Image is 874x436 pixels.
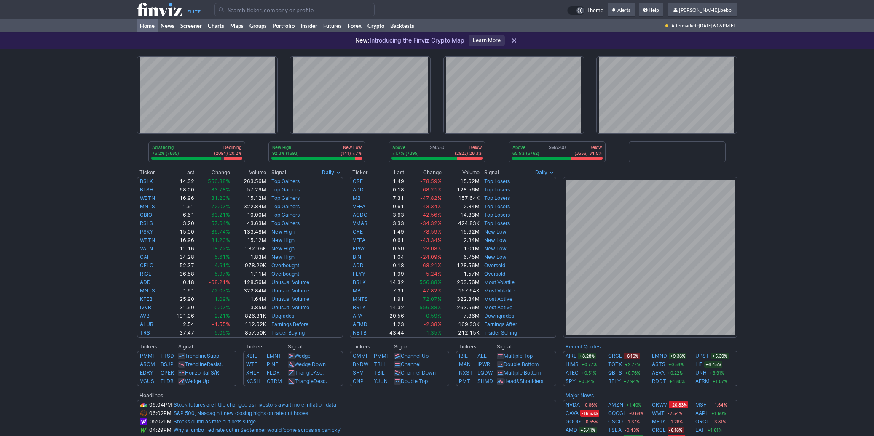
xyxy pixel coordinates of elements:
[566,352,576,360] a: AIRE
[353,203,365,210] a: VEEA
[459,353,468,359] a: IBIE
[231,211,267,219] td: 10.00M
[140,262,153,269] a: CELC
[442,261,480,270] td: 128.56M
[380,202,405,211] td: 0.61
[608,360,622,369] a: TGTX
[484,195,510,201] a: Top Losers
[137,168,166,177] th: Ticker
[566,343,601,350] a: Recent Quotes
[484,220,510,226] a: Top Losers
[214,254,230,260] span: 5.61%
[295,378,327,384] a: TriangleDesc.
[152,144,179,150] p: Advancing
[314,370,324,376] span: Asc.
[469,35,505,46] a: Learn More
[512,144,603,157] div: SMA200
[152,150,179,156] p: 76.2% (7885)
[140,330,150,336] a: TRS
[504,378,543,384] a: Head&Shoulders
[246,353,257,359] a: XBIL
[353,378,364,384] a: CNP
[477,378,493,384] a: SHMD
[484,178,510,184] a: Top Losers
[271,279,309,285] a: Unusual Volume
[211,237,230,243] span: 81.20%
[504,370,541,376] a: Multiple Bottom
[566,426,577,434] a: AMD
[353,287,361,294] a: MB
[165,228,195,236] td: 15.00
[246,370,259,376] a: XHLF
[401,378,428,384] a: Double Top
[161,370,174,376] a: OPER
[271,271,299,277] a: Overbought
[484,237,507,243] a: New Low
[185,353,220,359] a: TrendlineSupp.
[271,330,305,336] a: Insider Buying
[442,219,480,228] td: 424.83K
[484,212,510,218] a: Top Losers
[137,19,158,32] a: Home
[231,278,267,287] td: 128.56M
[679,7,732,13] span: [PERSON_NAME].bebb
[566,392,594,399] b: Major News
[272,144,299,150] p: New High
[271,169,286,176] span: Signal
[271,229,295,235] a: New High
[652,352,667,360] a: LMND
[420,229,442,235] span: -78.59%
[165,278,195,287] td: 0.18
[477,361,490,367] a: IPWR
[320,168,343,177] button: Signals interval
[140,296,153,302] a: KFEB
[353,186,364,193] a: ADD
[271,237,295,243] a: New High
[353,279,366,285] a: BSLK
[174,418,256,425] a: Stocks climb as rate cut bets surge
[442,228,480,236] td: 15.62M
[353,212,367,218] a: ACDC
[185,361,207,367] span: Trendline
[374,378,388,384] a: YJUN
[387,19,417,32] a: Backtests
[185,361,223,367] a: TrendlineResist.
[484,296,512,302] a: Most Active
[380,245,405,253] td: 0.50
[484,262,505,269] a: Oversold
[231,228,267,236] td: 133.48M
[699,19,736,32] span: [DATE] 6:06 PM ET
[267,378,282,384] a: CTRM
[140,271,151,277] a: RIGL
[442,245,480,253] td: 1.01M
[185,370,219,376] a: Horizontal S/R
[652,360,665,369] a: ASTS
[566,377,576,385] a: SPY
[322,168,334,177] span: Daily
[140,254,148,260] a: CAI
[211,229,230,235] span: 36.74%
[484,287,515,294] a: Most Volatile
[652,369,665,377] a: AEVA
[380,211,405,219] td: 3.63
[295,353,311,359] a: Wedge
[140,203,155,210] a: MNTS
[504,361,539,367] a: Double Bottom
[271,321,308,327] a: Earnings Before
[140,229,153,235] a: PSKY
[340,144,362,150] p: New Low
[420,212,442,218] span: -42.56%
[271,195,300,201] a: Top Gainers
[140,304,151,311] a: IVVB
[140,279,151,285] a: ADD
[442,211,480,219] td: 14.83M
[455,150,482,156] p: (2923) 28.3%
[353,220,367,226] a: VMAR
[484,304,512,311] a: Most Active
[165,219,195,228] td: 3.20
[214,262,230,269] span: 4.61%
[231,186,267,194] td: 57.29M
[140,321,153,327] a: ALUR
[652,401,667,409] a: CRWV
[270,19,298,32] a: Portfolio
